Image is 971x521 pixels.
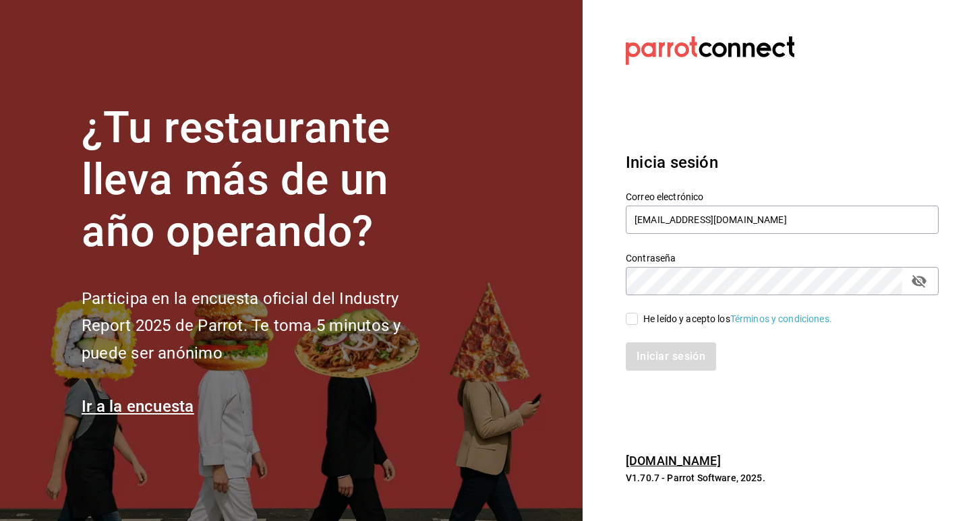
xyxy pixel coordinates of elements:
p: V1.70.7 - Parrot Software, 2025. [626,471,939,485]
h1: ¿Tu restaurante lleva más de un año operando? [82,102,446,257]
button: passwordField [908,270,931,293]
a: [DOMAIN_NAME] [626,454,721,468]
label: Correo electrónico [626,192,939,202]
h2: Participa en la encuesta oficial del Industry Report 2025 de Parrot. Te toma 5 minutos y puede se... [82,285,446,367]
input: Ingresa tu correo electrónico [626,206,939,234]
a: Términos y condiciones. [730,313,832,324]
h3: Inicia sesión [626,150,939,175]
div: He leído y acepto los [643,312,832,326]
a: Ir a la encuesta [82,397,194,416]
label: Contraseña [626,253,939,263]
